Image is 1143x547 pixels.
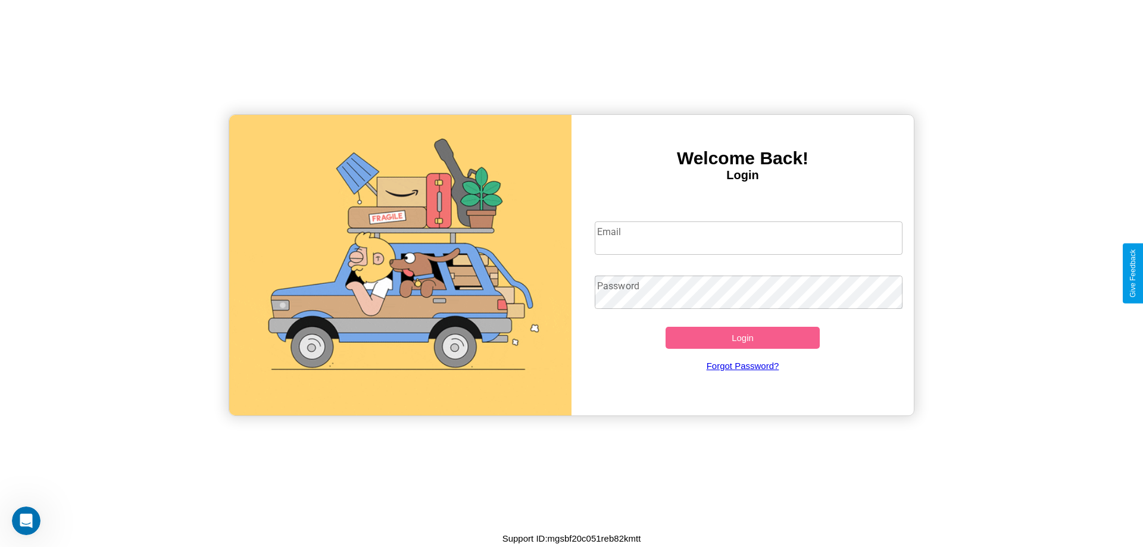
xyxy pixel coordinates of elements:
p: Support ID: mgsbf20c051reb82kmtt [502,530,641,546]
a: Forgot Password? [589,349,897,383]
iframe: Intercom live chat [12,507,40,535]
h4: Login [571,168,914,182]
div: Give Feedback [1129,249,1137,298]
h3: Welcome Back! [571,148,914,168]
img: gif [229,115,571,415]
button: Login [666,327,820,349]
